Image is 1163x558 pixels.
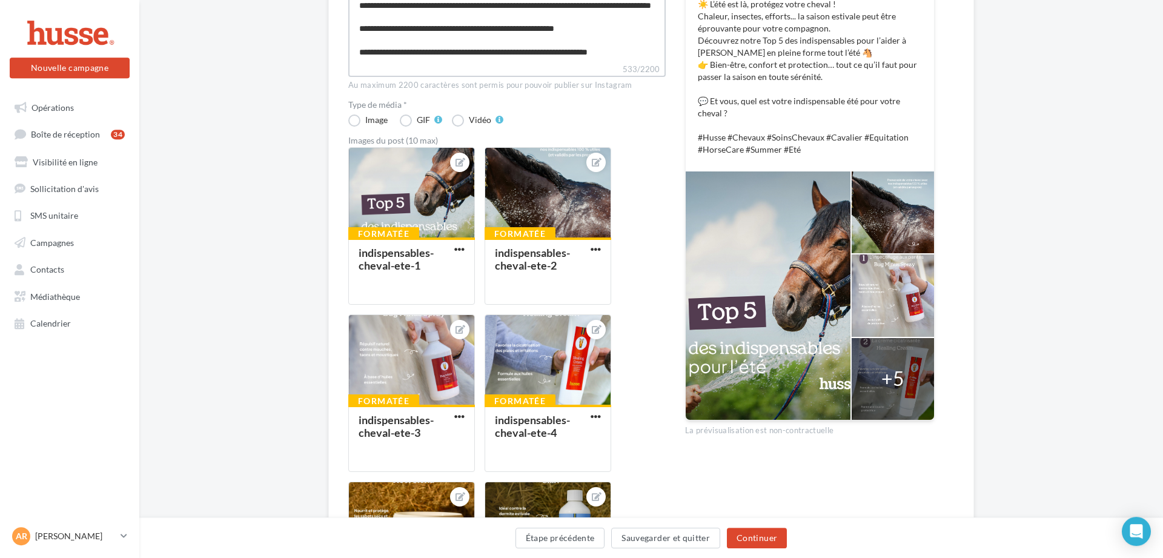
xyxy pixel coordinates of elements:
[359,246,434,272] div: indispensables-cheval-ete-1
[469,116,491,124] div: Vidéo
[35,530,116,542] p: [PERSON_NAME]
[611,528,720,548] button: Sauvegarder et quitter
[10,58,130,78] button: Nouvelle campagne
[348,394,419,408] div: Formatée
[7,122,132,145] a: Boîte de réception34
[30,237,74,247] span: Campagnes
[685,420,935,436] div: La prévisualisation est non-contractuelle
[495,413,570,439] div: indispensables-cheval-ete-4
[881,365,904,393] div: +5
[7,177,132,199] a: Sollicitation d'avis
[515,528,605,548] button: Étape précédente
[359,413,434,439] div: indispensables-cheval-ete-3
[30,318,71,328] span: Calendrier
[348,101,666,109] label: Type de média *
[16,530,27,542] span: AR
[348,227,419,241] div: Formatée
[365,116,388,124] div: Image
[417,116,430,124] div: GIF
[7,257,132,279] a: Contacts
[727,528,787,548] button: Continuer
[495,246,570,272] div: indispensables-cheval-ete-2
[348,80,666,91] div: Au maximum 2200 caractères sont permis pour pouvoir publier sur Instagram
[7,231,132,253] a: Campagnes
[30,210,78,221] span: SMS unitaire
[10,525,130,548] a: AR [PERSON_NAME]
[348,63,666,77] label: 533/2200
[7,96,132,118] a: Opérations
[7,311,132,333] a: Calendrier
[7,285,132,307] a: Médiathèque
[31,102,74,112] span: Opérations
[30,291,80,301] span: Médiathèque
[7,204,132,225] a: SMS unitaire
[485,227,555,241] div: Formatée
[1122,517,1151,546] div: Open Intercom Messenger
[7,150,132,172] a: Visibilité en ligne
[31,129,100,139] span: Boîte de réception
[111,130,125,139] div: 34
[30,183,99,193] span: Sollicitation d'avis
[33,156,98,167] span: Visibilité en ligne
[348,136,666,145] div: Images du post (10 max)
[485,394,555,408] div: Formatée
[30,264,64,274] span: Contacts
